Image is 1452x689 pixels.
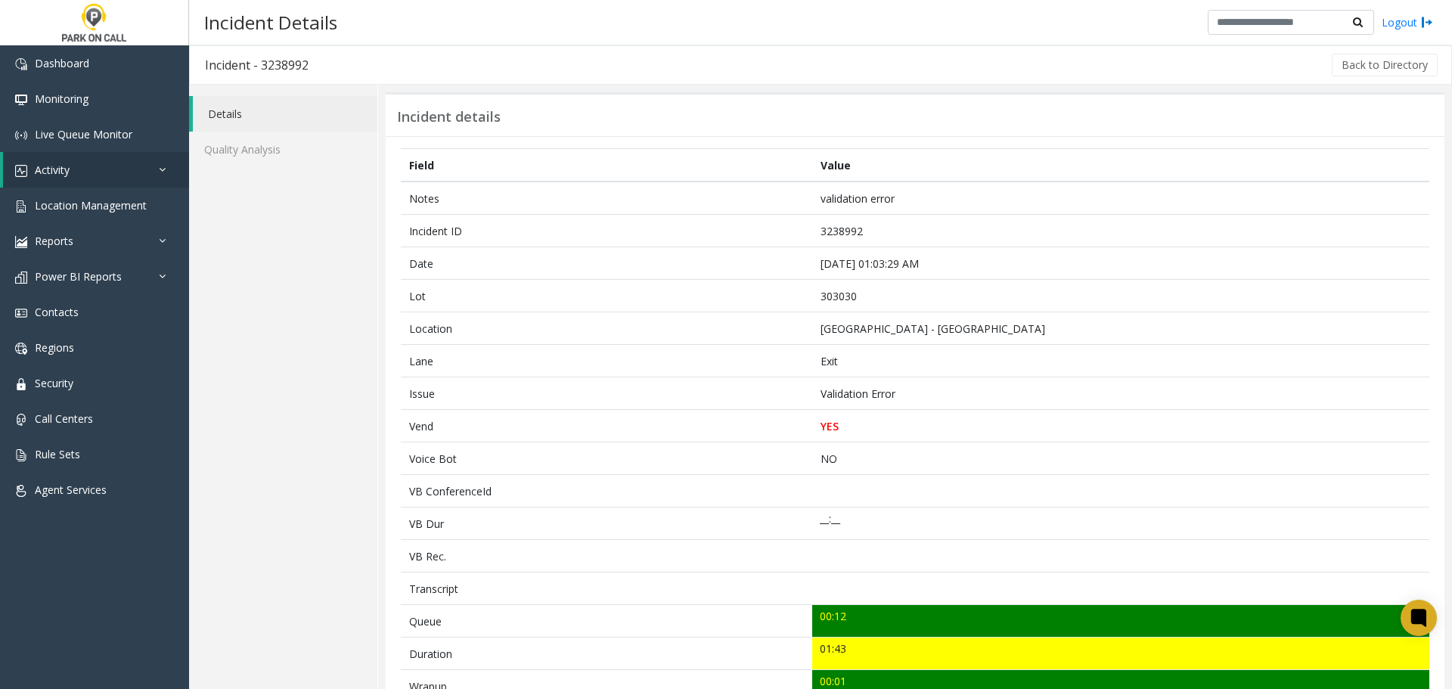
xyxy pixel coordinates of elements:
td: VB Rec. [401,540,812,573]
td: Duration [401,638,812,670]
td: Issue [401,377,812,410]
span: Monitoring [35,92,88,106]
td: Incident ID [401,215,812,247]
span: Security [35,376,73,390]
img: 'icon' [15,378,27,390]
span: Activity [35,163,70,177]
td: 01:43 [812,638,1429,670]
td: Validation Error [812,377,1429,410]
td: Exit [812,345,1429,377]
span: Regions [35,340,74,355]
h3: Incident - 3238992 [190,48,324,82]
td: 00:12 [812,605,1429,638]
span: Agent Services [35,483,107,497]
img: 'icon' [15,307,27,319]
a: Logout [1382,14,1433,30]
p: NO [821,451,1422,467]
td: validation error [812,182,1429,215]
p: YES [821,418,1422,434]
td: Lane [401,345,812,377]
img: 'icon' [15,485,27,497]
span: Call Centers [35,411,93,426]
td: 303030 [812,280,1429,312]
span: Location Management [35,198,147,213]
td: Voice Bot [401,442,812,475]
td: Queue [401,605,812,638]
img: 'icon' [15,58,27,70]
button: Back to Directory [1332,54,1438,76]
img: 'icon' [15,165,27,177]
img: 'icon' [15,94,27,106]
td: VB ConferenceId [401,475,812,507]
a: Details [193,96,377,132]
h3: Incident details [397,109,501,126]
td: VB Dur [401,507,812,540]
img: 'icon' [15,449,27,461]
th: Field [401,149,812,182]
span: Dashboard [35,56,89,70]
span: Rule Sets [35,447,80,461]
td: Notes [401,182,812,215]
img: 'icon' [15,272,27,284]
img: logout [1421,14,1433,30]
img: 'icon' [15,343,27,355]
td: __:__ [812,507,1429,540]
img: 'icon' [15,200,27,213]
img: 'icon' [15,236,27,248]
h3: Incident Details [197,4,345,41]
span: Contacts [35,305,79,319]
img: 'icon' [15,414,27,426]
td: Transcript [401,573,812,605]
td: Date [401,247,812,280]
td: Vend [401,410,812,442]
td: Location [401,312,812,345]
a: Activity [3,152,189,188]
a: Quality Analysis [189,132,377,167]
span: Live Queue Monitor [35,127,132,141]
span: Power BI Reports [35,269,122,284]
td: [DATE] 01:03:29 AM [812,247,1429,280]
td: 3238992 [812,215,1429,247]
img: 'icon' [15,129,27,141]
td: Lot [401,280,812,312]
th: Value [812,149,1429,182]
td: [GEOGRAPHIC_DATA] - [GEOGRAPHIC_DATA] [812,312,1429,345]
span: Reports [35,234,73,248]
